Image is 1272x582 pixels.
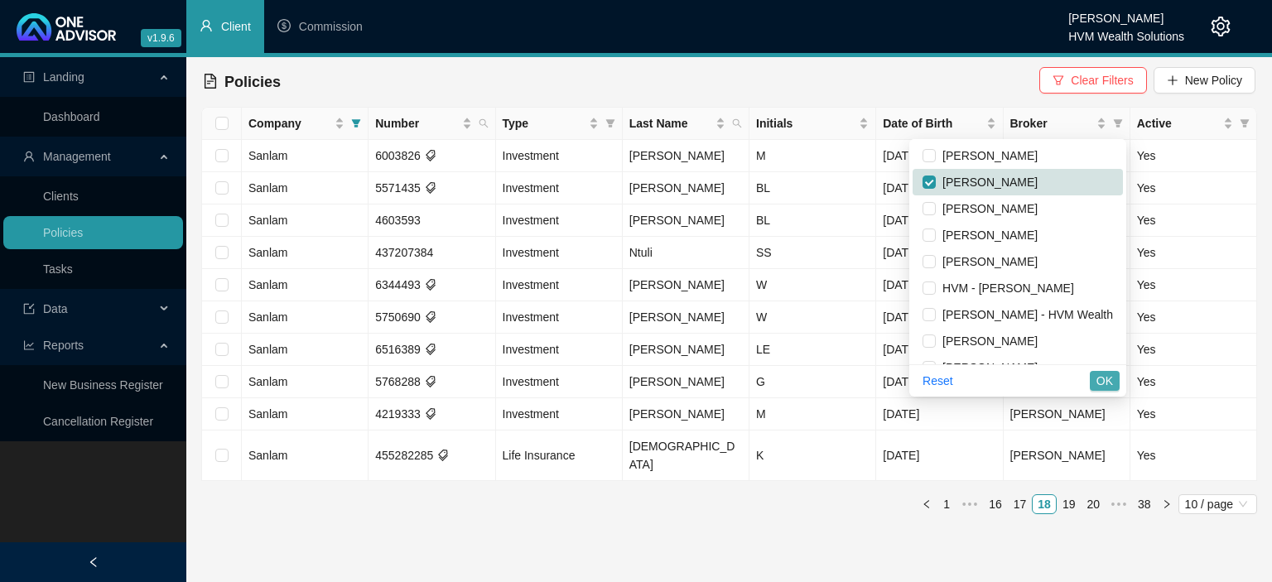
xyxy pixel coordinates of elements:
[623,108,749,140] th: Last Name
[375,246,433,259] span: 437207384
[1211,17,1231,36] span: setting
[1167,75,1178,86] span: plus
[876,140,1003,172] td: [DATE]
[983,494,1008,514] li: 16
[1009,495,1032,513] a: 17
[1008,494,1033,514] li: 17
[425,344,436,355] span: tags
[936,361,1038,374] span: [PERSON_NAME]
[936,334,1038,348] span: [PERSON_NAME]
[43,262,73,276] a: Tasks
[1032,494,1057,514] li: 18
[503,407,559,421] span: Investment
[248,375,287,388] span: Sanlam
[43,150,111,163] span: Management
[1113,118,1123,128] span: filter
[922,499,932,509] span: left
[248,407,287,421] span: Sanlam
[1162,499,1172,509] span: right
[749,269,876,301] td: W
[43,415,153,428] a: Cancellation Register
[876,334,1003,366] td: [DATE]
[876,269,1003,301] td: [DATE]
[623,334,749,366] td: [PERSON_NAME]
[984,495,1007,513] a: 16
[23,303,35,315] span: import
[749,398,876,430] td: M
[348,111,364,136] span: filter
[1185,495,1250,513] span: 10 / page
[425,376,436,387] span: tags
[1068,4,1184,22] div: [PERSON_NAME]
[602,111,619,136] span: filter
[876,398,1003,430] td: [DATE]
[23,339,35,351] span: line-chart
[623,366,749,398] td: [PERSON_NAME]
[749,237,876,269] td: SS
[749,366,876,398] td: G
[937,495,956,513] a: 1
[248,246,287,259] span: Sanlam
[623,301,749,334] td: [PERSON_NAME]
[369,269,495,301] td: 6344493
[1130,237,1257,269] td: Yes
[936,176,1038,189] span: [PERSON_NAME]
[623,430,749,481] td: [DEMOGRAPHIC_DATA]
[1053,75,1064,86] span: filter
[503,149,559,162] span: Investment
[375,114,458,132] span: Number
[876,366,1003,398] td: [DATE]
[503,214,559,227] span: Investment
[1010,114,1093,132] span: Broker
[43,110,100,123] a: Dashboard
[425,182,436,194] span: tags
[503,449,576,462] span: Life Insurance
[475,111,492,136] span: search
[88,556,99,568] span: left
[200,19,213,32] span: user
[43,339,84,352] span: Reports
[369,430,495,481] td: 455282285
[1010,449,1106,462] span: [PERSON_NAME]
[43,226,83,239] a: Policies
[23,71,35,83] span: profile
[369,398,495,430] td: 4219333
[1130,366,1257,398] td: Yes
[299,20,363,33] span: Commission
[1039,67,1146,94] button: Clear Filters
[1137,114,1220,132] span: Active
[43,302,68,315] span: Data
[496,108,623,140] th: Type
[876,204,1003,237] td: [DATE]
[503,310,559,324] span: Investment
[503,181,559,195] span: Investment
[623,237,749,269] td: Ntuli
[936,255,1038,268] span: [PERSON_NAME]
[43,378,163,392] a: New Business Register
[1178,494,1257,514] div: Page Size
[1110,111,1126,136] span: filter
[248,310,287,324] span: Sanlam
[1133,495,1156,513] a: 38
[729,111,745,136] span: search
[1130,140,1257,172] td: Yes
[1010,407,1106,421] span: [PERSON_NAME]
[1236,111,1253,136] span: filter
[1154,67,1255,94] button: New Policy
[876,430,1003,481] td: [DATE]
[1068,22,1184,41] div: HVM Wealth Solutions
[1106,494,1132,514] li: Next 5 Pages
[936,149,1038,162] span: [PERSON_NAME]
[1106,494,1132,514] span: •••
[1096,372,1113,390] span: OK
[1058,495,1081,513] a: 19
[876,237,1003,269] td: [DATE]
[1130,430,1257,481] td: Yes
[876,301,1003,334] td: [DATE]
[876,172,1003,204] td: [DATE]
[242,108,369,140] th: Company
[749,430,876,481] td: K
[1130,204,1257,237] td: Yes
[248,343,287,356] span: Sanlam
[916,371,960,391] button: Reset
